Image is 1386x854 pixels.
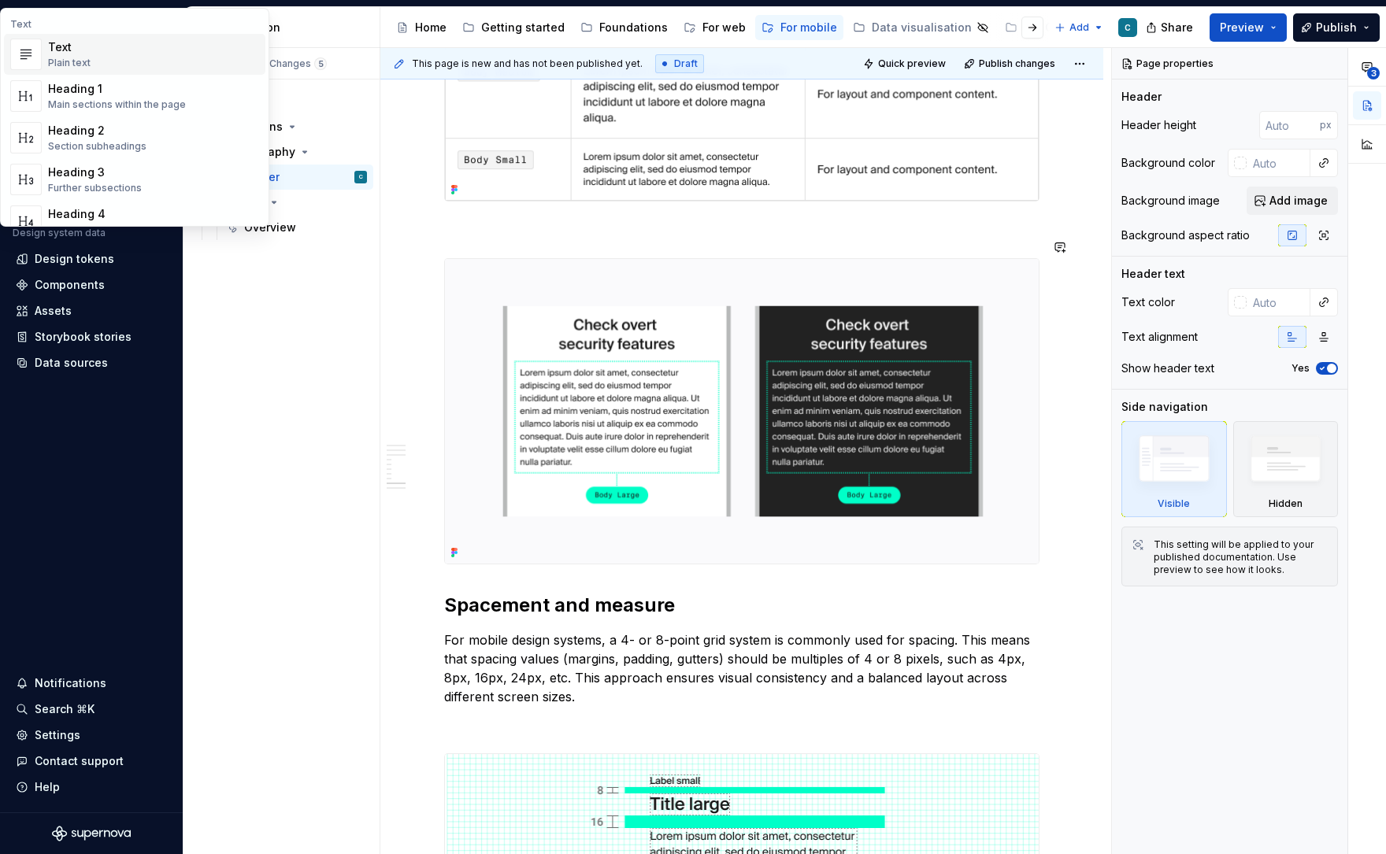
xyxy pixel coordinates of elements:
div: This setting will be applied to your published documentation. Use preview to see how it looks. [1154,538,1328,576]
div: Search ⌘K [35,701,94,717]
a: Typography [204,139,373,165]
span: Add image [1269,193,1328,209]
div: Header [1121,89,1162,105]
div: Notifications [35,675,106,691]
div: Heading 2 [48,123,146,139]
a: Getting started [456,15,571,40]
button: Search ⌘K [9,697,173,722]
div: Section subheadings [48,140,146,153]
a: Data visualisation [847,15,995,40]
button: Quick preview [858,53,953,75]
a: Design tokens [9,246,173,272]
div: Design system data [13,227,106,239]
span: Publish changes [979,57,1055,70]
button: Contact support [9,749,173,774]
h2: Spacement and measure [444,593,1039,618]
div: C [1125,21,1131,34]
div: Hidden [1269,497,1303,510]
div: Assets [35,303,72,319]
div: Storybook stories [35,329,132,345]
button: Add image [1247,187,1338,215]
div: Further subsections [48,182,142,194]
input: Auto [1247,149,1310,177]
div: Text alignment [1121,329,1198,345]
div: Getting started [481,20,565,35]
a: Settings [9,723,173,748]
button: Share [1138,13,1203,42]
div: C [359,169,363,185]
div: Heading 4 [48,206,150,222]
div: Main sections within the page [48,98,186,111]
div: Foundations [189,114,373,139]
span: Share [1161,20,1193,35]
div: Help [35,779,60,795]
div: Header height [1121,117,1196,133]
div: Text [4,18,265,31]
button: Notifications [9,671,173,696]
button: Publish changes [959,53,1062,75]
div: Components [35,277,105,293]
div: Plain text [48,57,91,69]
a: For web [677,15,752,40]
div: Changes [269,57,327,70]
a: Assets [9,298,173,323]
div: Heading 1 [48,81,186,97]
div: For mobile [780,20,837,35]
div: Home [415,20,447,35]
div: Data visualisation [872,20,972,35]
div: Overview [244,220,296,235]
div: Text color [1121,294,1175,310]
a: FlutterC [219,165,373,190]
a: Home [390,15,453,40]
a: For mobile [755,15,843,40]
img: 80848795-ecbd-44c9-8abc-c09bf0042c99.png [445,259,1039,564]
span: 3 [1367,67,1380,79]
a: Storybook stories [9,324,173,349]
div: Settings [35,727,80,743]
span: 5 [314,57,327,70]
div: Page tree [189,114,373,240]
div: Details in subsections [48,224,150,236]
div: Hidden [1233,421,1339,517]
div: Header text [1121,266,1185,282]
button: Add [1050,17,1109,39]
div: Background color [1121,155,1215,171]
span: This page is new and has not been published yet. [412,57,643,70]
span: Preview [1220,20,1264,35]
span: Publish [1316,20,1357,35]
button: Publish [1293,13,1380,42]
div: Suggestions [1,9,269,226]
div: Data sources [35,355,108,371]
div: Design tokens [35,251,114,267]
div: Visible [1158,497,1190,510]
div: Contact support [35,753,124,769]
input: Auto [1259,111,1320,139]
span: Quick preview [878,57,946,70]
a: Components [9,272,173,298]
p: For mobile design systems, a 4- or 8-point grid system is commonly used for spacing. This means t... [444,630,1039,706]
div: Foundations [599,20,668,35]
a: Data sources [9,350,173,375]
div: Background image [1121,193,1220,209]
input: Auto [1247,288,1310,316]
div: Heading 3 [48,165,142,180]
div: For web [702,20,746,35]
p: px [1320,119,1332,131]
button: Help [9,775,173,800]
div: Documentation [196,20,373,35]
div: Side navigation [1121,399,1208,415]
span: Add [1069,21,1089,34]
span: Draft [674,57,698,70]
svg: Supernova Logo [52,826,131,841]
label: Yes [1291,362,1310,375]
button: Preview [1210,13,1287,42]
a: Colors [204,190,373,215]
div: Text [48,39,91,55]
a: Foundations [574,15,674,40]
div: Page tree [390,12,1047,43]
div: Show header text [1121,360,1214,376]
div: Background aspect ratio [1121,227,1250,243]
div: Visible [1121,421,1227,517]
a: Overview [219,215,373,240]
